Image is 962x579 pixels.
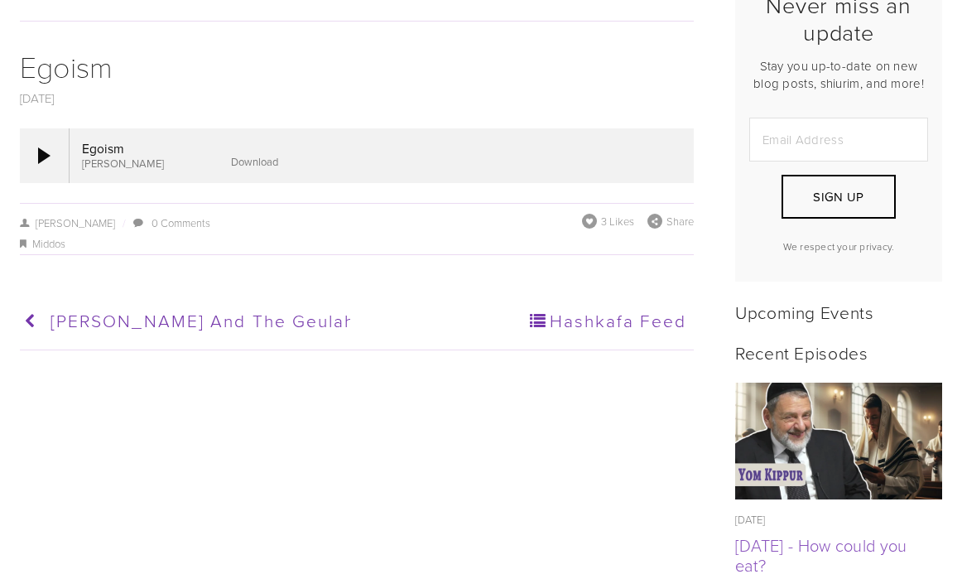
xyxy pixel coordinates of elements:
[749,239,928,253] p: We respect your privacy.
[749,57,928,92] p: Stay you up-to-date on new blog posts, shiurim, and more!
[356,301,686,342] a: Hashkafa Feed
[51,308,356,332] span: [PERSON_NAME] and the Geulah
[152,215,210,230] a: 0 Comments
[735,512,766,527] time: [DATE]
[20,46,113,86] a: Egoism
[231,154,278,169] a: Download
[813,188,863,205] span: Sign Up
[32,236,65,251] a: Middos
[735,383,943,499] img: Yom Kippur - How could you eat?
[115,215,132,230] span: /
[735,342,942,363] h2: Recent Episodes
[735,383,942,499] a: Yom Kippur - How could you eat?
[20,215,115,230] a: [PERSON_NAME]
[647,214,694,229] div: Share
[735,302,942,322] h2: Upcoming Events
[782,175,896,219] button: Sign Up
[601,214,634,229] span: 3 Likes
[749,118,928,162] input: Email Address
[735,533,907,577] a: [DATE] - How could you eat?
[20,350,694,573] iframe: Disqus
[20,301,350,342] a: [PERSON_NAME] and the Geulah
[20,89,55,107] a: [DATE]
